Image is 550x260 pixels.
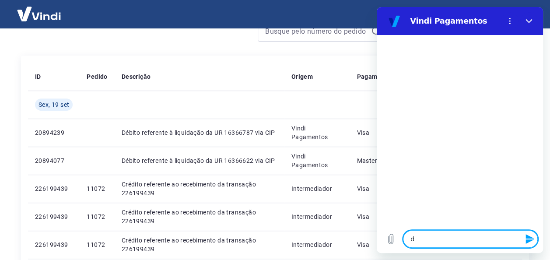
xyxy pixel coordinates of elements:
p: Intermediador [291,184,343,193]
p: 226199439 [35,240,73,249]
p: 226199439 [35,184,73,193]
input: Busque pelo número do pedido [265,25,368,38]
p: Visa [357,212,391,221]
p: Pedido [87,72,107,81]
p: Crédito referente ao recebimento da transação 226199439 [122,180,277,197]
p: Débito referente à liquidação da UR 16366622 via CIP [122,156,277,165]
p: Pagamento [357,72,391,81]
img: Vindi [11,0,67,27]
p: Origem [291,72,313,81]
p: 20894077 [35,156,73,165]
p: Visa [357,240,391,249]
p: Vindi Pagamentos [291,124,343,141]
p: Vindi Pagamentos [291,152,343,169]
iframe: Janela de mensagens [377,7,543,253]
p: Crédito referente ao recebimento da transação 226199439 [122,236,277,253]
p: 11072 [87,184,107,193]
p: Débito referente à liquidação da UR 16366787 via CIP [122,128,277,137]
p: Intermediador [291,212,343,221]
p: ID [35,72,41,81]
p: Descrição [122,72,151,81]
p: 11072 [87,212,107,221]
span: Sex, 19 set [39,100,69,109]
p: Crédito referente ao recebimento da transação 226199439 [122,208,277,225]
p: Intermediador [291,240,343,249]
p: Visa [357,128,391,137]
p: Visa [357,184,391,193]
p: Mastercard [357,156,391,165]
p: 20894239 [35,128,73,137]
p: 226199439 [35,212,73,221]
p: 11072 [87,240,107,249]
